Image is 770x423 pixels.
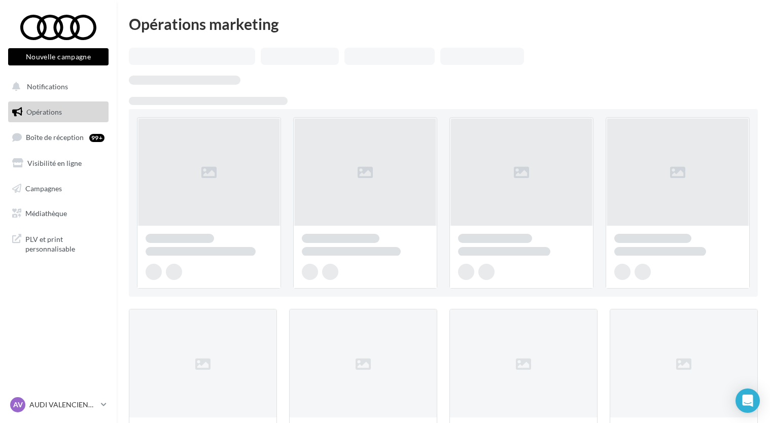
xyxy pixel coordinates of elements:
span: AV [13,400,23,410]
div: 99+ [89,134,104,142]
div: Opérations marketing [129,16,758,31]
span: PLV et print personnalisable [25,232,104,254]
span: Médiathèque [25,209,67,218]
a: Campagnes [6,178,111,199]
button: Notifications [6,76,107,97]
a: AV AUDI VALENCIENNES [8,395,109,414]
span: Opérations [26,108,62,116]
a: Médiathèque [6,203,111,224]
span: Notifications [27,82,68,91]
p: AUDI VALENCIENNES [29,400,97,410]
a: Opérations [6,101,111,123]
a: Visibilité en ligne [6,153,111,174]
span: Campagnes [25,184,62,192]
span: Boîte de réception [26,133,84,142]
a: PLV et print personnalisable [6,228,111,258]
a: Boîte de réception99+ [6,126,111,148]
button: Nouvelle campagne [8,48,109,65]
span: Visibilité en ligne [27,159,82,167]
div: Open Intercom Messenger [736,389,760,413]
